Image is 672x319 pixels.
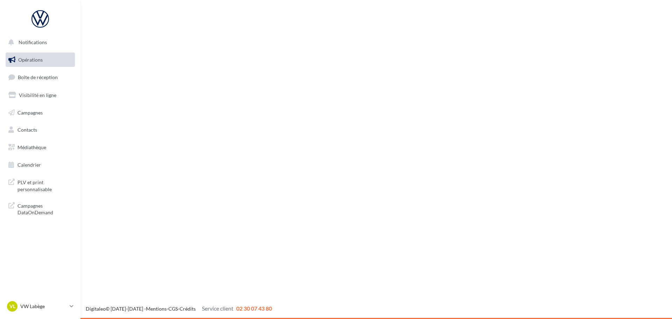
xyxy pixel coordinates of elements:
a: PLV et print personnalisable [4,175,76,195]
span: Campagnes DataOnDemand [17,201,72,216]
span: 02 30 07 43 80 [236,305,272,312]
button: Notifications [4,35,73,50]
a: Campagnes DataOnDemand [4,198,76,219]
span: Notifications [19,39,47,45]
span: PLV et print personnalisable [17,178,72,193]
a: Campagnes [4,105,76,120]
a: Calendrier [4,158,76,172]
a: Boîte de réception [4,70,76,85]
span: Campagnes [17,109,43,115]
a: Digitaleo [86,306,106,312]
a: Contacts [4,123,76,137]
span: Service client [202,305,233,312]
p: VW Labège [20,303,67,310]
span: Visibilité en ligne [19,92,56,98]
span: VL [9,303,15,310]
a: Opérations [4,53,76,67]
a: VL VW Labège [6,300,75,313]
span: Contacts [17,127,37,133]
span: © [DATE]-[DATE] - - - [86,306,272,312]
span: Calendrier [17,162,41,168]
a: Mentions [146,306,167,312]
span: Médiathèque [17,144,46,150]
span: Opérations [18,57,43,63]
a: Visibilité en ligne [4,88,76,103]
a: Crédits [180,306,196,312]
a: CGS [168,306,178,312]
a: Médiathèque [4,140,76,155]
span: Boîte de réception [18,74,58,80]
